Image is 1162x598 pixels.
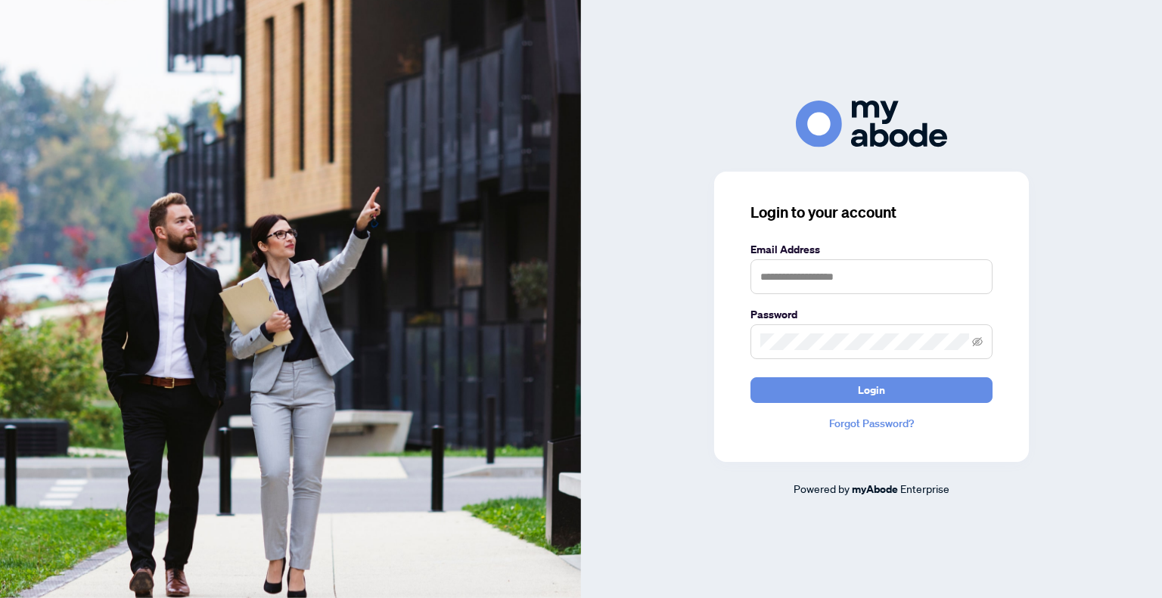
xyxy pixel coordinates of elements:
span: Login [858,378,885,402]
label: Password [750,306,993,323]
label: Email Address [750,241,993,258]
span: eye-invisible [972,336,983,347]
img: ma-logo [796,101,947,147]
button: Login [750,377,993,403]
a: myAbode [852,481,898,497]
h3: Login to your account [750,202,993,223]
span: Enterprise [900,482,949,495]
span: Powered by [794,482,850,495]
a: Forgot Password? [750,415,993,432]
